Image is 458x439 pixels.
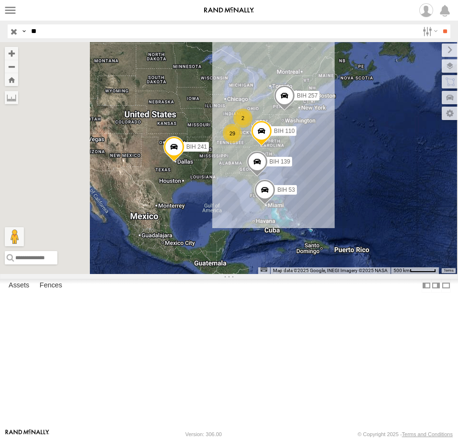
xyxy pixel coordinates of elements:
[5,227,24,246] button: Drag Pegman onto the map to open Street View
[5,429,49,439] a: Visit our Website
[273,268,388,273] span: Map data ©2025 Google, INEGI Imagery ©2025 NASA
[277,187,295,193] span: BIH 53
[185,431,222,437] div: Version: 306.00
[233,109,252,128] div: 2
[422,279,431,293] label: Dock Summary Table to the Left
[419,24,439,38] label: Search Filter Options
[186,144,207,151] span: BIH 241
[393,268,410,273] span: 500 km
[35,279,67,293] label: Fences
[4,279,34,293] label: Assets
[441,279,451,293] label: Hide Summary Table
[274,128,294,135] span: BIH 110
[297,92,317,99] span: BIH 257
[20,24,28,38] label: Search Query
[444,268,454,272] a: Terms (opens in new tab)
[5,60,18,73] button: Zoom out
[204,7,254,14] img: rand-logo.svg
[358,431,453,437] div: © Copyright 2025 -
[431,279,441,293] label: Dock Summary Table to the Right
[223,124,242,143] div: 29
[261,267,267,272] button: Keyboard shortcuts
[5,91,18,104] label: Measure
[391,267,439,274] button: Map Scale: 500 km per 51 pixels
[270,158,290,165] span: BIH 139
[5,73,18,86] button: Zoom Home
[402,431,453,437] a: Terms and Conditions
[442,107,458,120] label: Map Settings
[5,47,18,60] button: Zoom in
